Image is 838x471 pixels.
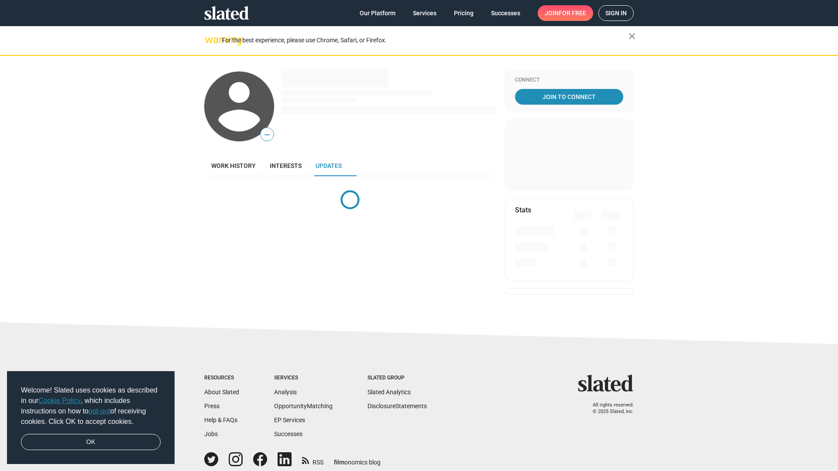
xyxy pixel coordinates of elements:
div: For the best experience, please use Chrome, Safari, or Firefox. [222,34,628,46]
span: Services [413,5,436,21]
span: Successes [491,5,520,21]
a: Interests [263,155,309,176]
a: opt-out [89,407,110,415]
a: Joinfor free [538,5,593,21]
a: Successes [274,430,302,437]
mat-icon: warning [205,34,216,45]
a: Sign in [598,5,634,21]
a: Analysis [274,389,297,396]
a: Help & FAQs [204,416,237,423]
mat-card-title: Stats [515,205,531,215]
a: OpportunityMatching [274,403,333,410]
a: Cookie Policy [38,397,81,404]
a: filmonomics blog [334,451,381,467]
span: Work history [211,162,256,169]
a: Work history [204,155,263,176]
a: Jobs [204,430,218,437]
a: Pricing [447,5,481,21]
div: Slated Group [367,375,427,382]
span: Our Platform [360,5,395,21]
div: Connect [515,77,623,84]
span: Welcome! Slated uses cookies as described in our , which includes instructions on how to of recei... [21,385,161,427]
a: Our Platform [353,5,402,21]
a: Services [406,5,443,21]
p: All rights reserved. © 2025 Slated, Inc. [584,402,634,415]
span: Sign in [605,6,627,20]
span: Pricing [454,5,474,21]
div: cookieconsent [7,371,175,464]
a: Slated Analytics [367,389,411,396]
a: dismiss cookie message [21,434,161,451]
span: Interests [270,162,302,169]
div: Services [274,375,333,382]
span: film [334,459,344,466]
a: DisclosureStatements [367,403,427,410]
span: — [261,129,274,140]
a: EP Services [274,416,305,423]
mat-icon: close [627,31,637,41]
a: Press [204,403,220,410]
span: Join [545,5,586,21]
a: Successes [484,5,527,21]
a: RSS [302,453,323,467]
span: for free [559,5,586,21]
div: Resources [204,375,239,382]
a: Updates [309,155,349,176]
a: Join To Connect [515,89,623,105]
span: Updates [316,162,342,169]
a: About Slated [204,389,239,396]
span: Join To Connect [517,89,622,105]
